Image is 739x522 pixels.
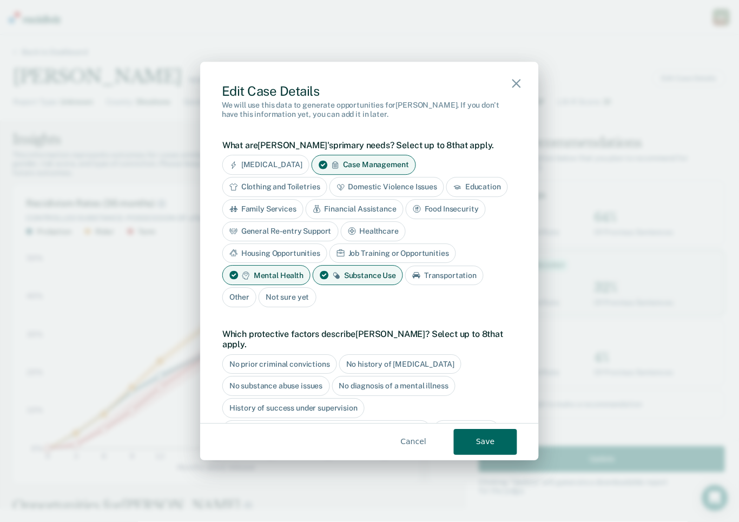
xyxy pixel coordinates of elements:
[222,177,327,197] div: Clothing and Toiletries
[259,288,316,308] div: Not sure yet
[222,288,256,308] div: Other
[222,101,517,120] div: We will use this data to generate opportunities for [PERSON_NAME] . If you don't have this inform...
[222,420,431,440] div: Lengthy periods of sobriety after completing treatment
[341,221,406,241] div: Healthcare
[332,376,456,397] div: No diagnosis of a mental illness
[454,429,517,455] button: Save
[339,354,461,374] div: No history of [MEDICAL_DATA]
[222,266,311,286] div: Mental Health
[433,420,499,440] div: Stable housing
[382,429,445,455] button: Cancel
[306,200,404,220] div: Financial Assistance
[329,177,445,197] div: Domestic Violence Issues
[222,200,303,220] div: Family Services
[446,177,508,197] div: Education
[405,266,484,286] div: Transportation
[312,155,416,175] div: Case Management
[313,266,403,286] div: Substance Use
[222,141,511,151] label: What are [PERSON_NAME]'s primary needs? Select up to 8 that apply.
[222,354,337,374] div: No prior criminal convictions
[222,155,309,175] div: [MEDICAL_DATA]
[222,376,330,397] div: No substance abuse issues
[222,399,365,419] div: History of success under supervision
[222,83,517,99] div: Edit Case Details
[406,200,486,220] div: Food Insecurity
[329,243,456,263] div: Job Training or Opportunities
[222,329,511,350] label: Which protective factors describe [PERSON_NAME] ? Select up to 8 that apply.
[222,243,327,263] div: Housing Opportunities
[222,221,339,241] div: General Re-entry Support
